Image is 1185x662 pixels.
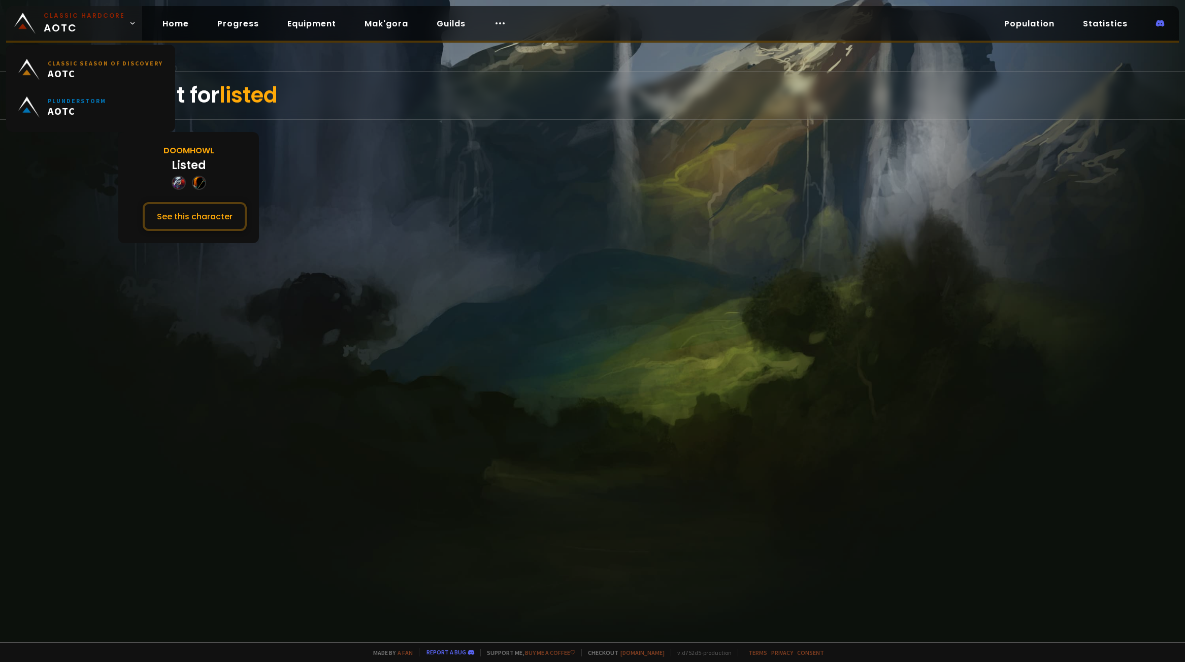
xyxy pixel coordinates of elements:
a: Classic HardcoreAOTC [6,6,142,41]
span: Made by [367,649,413,656]
div: Doomhowl [163,144,214,157]
small: Classic Season of Discovery [48,59,163,67]
div: Result for [118,72,1066,119]
a: Guilds [429,13,474,34]
span: AOTC [48,105,106,117]
small: Classic Hardcore [44,11,125,20]
a: PlunderstormAOTC [12,88,169,126]
span: v. d752d5 - production [671,649,732,656]
a: Classic Season of DiscoveryAOTC [12,51,169,88]
small: Plunderstorm [48,97,106,105]
a: a fan [398,649,413,656]
a: Privacy [771,649,793,656]
a: Population [996,13,1063,34]
span: Support me, [480,649,575,656]
a: Report a bug [426,648,466,656]
span: Checkout [581,649,665,656]
span: listed [219,80,278,110]
a: Home [154,13,197,34]
button: See this character [143,202,247,231]
span: AOTC [48,67,163,80]
a: [DOMAIN_NAME] [620,649,665,656]
a: Progress [209,13,267,34]
a: Buy me a coffee [525,649,575,656]
a: Mak'gora [356,13,416,34]
span: AOTC [44,11,125,36]
a: Terms [748,649,767,656]
a: Statistics [1075,13,1136,34]
a: Consent [797,649,824,656]
div: Listed [172,157,206,174]
a: Equipment [279,13,344,34]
